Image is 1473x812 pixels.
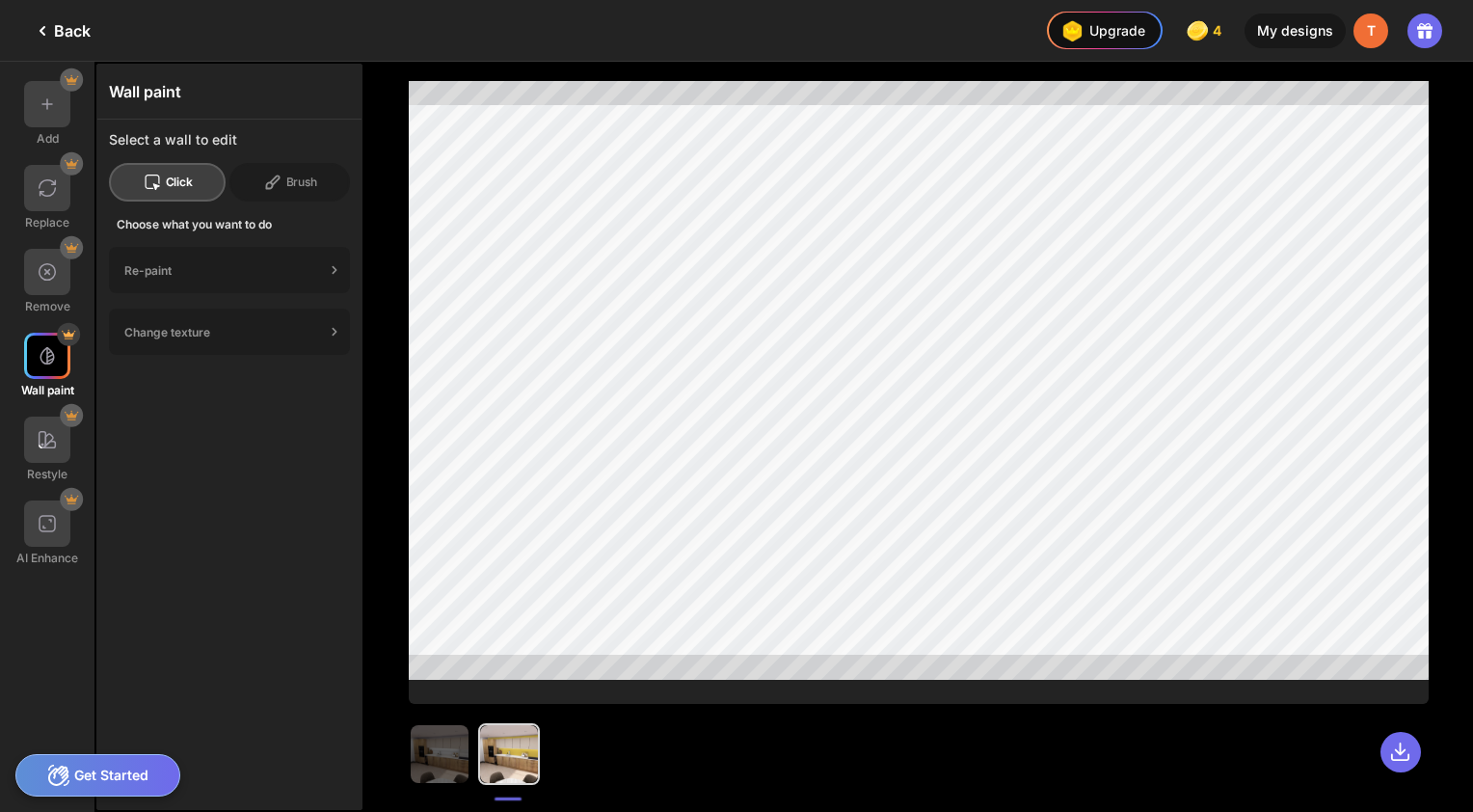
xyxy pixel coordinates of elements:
div: Wall paint [21,383,74,397]
div: AI Enhance [16,551,78,565]
div: T [1353,14,1388,48]
div: Re-paint [124,263,325,278]
img: upgrade-nav-btn-icon.gif [1057,15,1087,46]
div: Add [37,131,59,146]
div: Replace [25,215,69,230]
div: Remove [25,299,70,313]
div: Change texture [124,325,325,339]
div: My designs [1245,14,1346,48]
div: Get Started [15,754,180,797]
div: Click [109,163,226,202]
div: Brush [229,163,350,202]
div: Restyle [27,467,67,481]
div: Upgrade [1057,15,1145,46]
div: Select a wall to edit [109,131,237,148]
div: Choose what you want to do [109,217,350,231]
div: Back [31,19,91,42]
div: Wall paint [97,65,362,120]
span: 4 [1213,23,1225,39]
